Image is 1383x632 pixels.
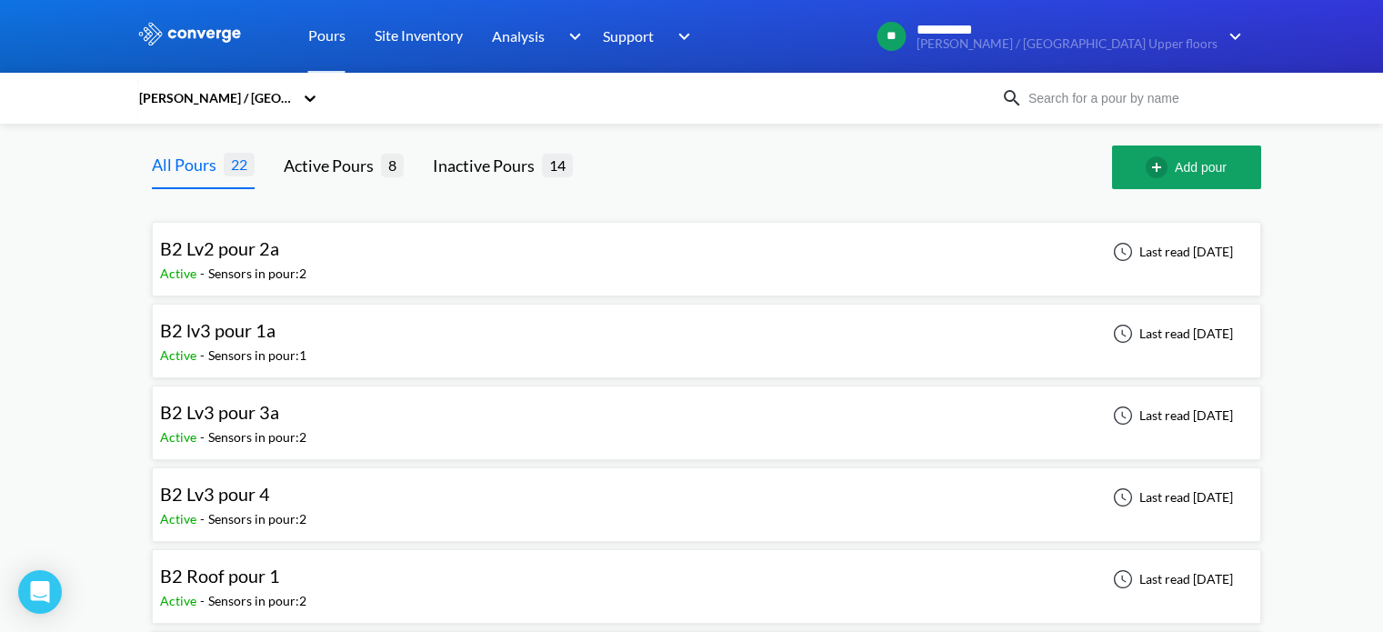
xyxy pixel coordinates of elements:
[160,593,200,608] span: Active
[200,347,208,363] span: -
[152,152,224,177] div: All Pours
[208,427,306,447] div: Sensors in pour: 2
[208,346,306,366] div: Sensors in pour: 1
[152,570,1261,586] a: B2 Roof pour 1Active-Sensors in pour:2Last read [DATE]
[1112,145,1261,189] button: Add pour
[224,153,255,176] span: 22
[556,25,586,47] img: downArrow.svg
[200,429,208,445] span: -
[1001,87,1023,109] img: icon-search.svg
[208,264,306,284] div: Sensors in pour: 2
[433,153,542,178] div: Inactive Pours
[208,591,306,611] div: Sensors in pour: 2
[381,154,404,176] span: 8
[160,511,200,527] span: Active
[18,570,62,614] div: Open Intercom Messenger
[1103,241,1238,263] div: Last read [DATE]
[1103,323,1238,345] div: Last read [DATE]
[160,483,270,505] span: B2 Lv3 pour 4
[160,565,280,587] span: B2 Roof pour 1
[284,153,381,178] div: Active Pours
[200,511,208,527] span: -
[492,25,545,47] span: Analysis
[1218,25,1247,47] img: downArrow.svg
[160,319,276,341] span: B2 lv3 pour 1a
[200,266,208,281] span: -
[1103,405,1238,426] div: Last read [DATE]
[152,406,1261,422] a: B2 Lv3 pour 3aActive-Sensors in pour:2Last read [DATE]
[160,237,279,259] span: B2 Lv2 pour 2a
[208,509,306,529] div: Sensors in pour: 2
[160,401,279,423] span: B2 Lv3 pour 3a
[603,25,654,47] span: Support
[160,429,200,445] span: Active
[666,25,696,47] img: downArrow.svg
[137,88,294,108] div: [PERSON_NAME] / [GEOGRAPHIC_DATA] Upper floors
[917,37,1218,51] span: [PERSON_NAME] / [GEOGRAPHIC_DATA] Upper floors
[152,325,1261,340] a: B2 lv3 pour 1aActive-Sensors in pour:1Last read [DATE]
[1023,88,1243,108] input: Search for a pour by name
[1103,568,1238,590] div: Last read [DATE]
[200,593,208,608] span: -
[1146,156,1175,178] img: add-circle-outline.svg
[160,266,200,281] span: Active
[160,347,200,363] span: Active
[542,154,573,176] span: 14
[152,488,1261,504] a: B2 Lv3 pour 4Active-Sensors in pour:2Last read [DATE]
[152,243,1261,258] a: B2 Lv2 pour 2aActive-Sensors in pour:2Last read [DATE]
[137,22,243,45] img: logo_ewhite.svg
[1103,487,1238,508] div: Last read [DATE]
